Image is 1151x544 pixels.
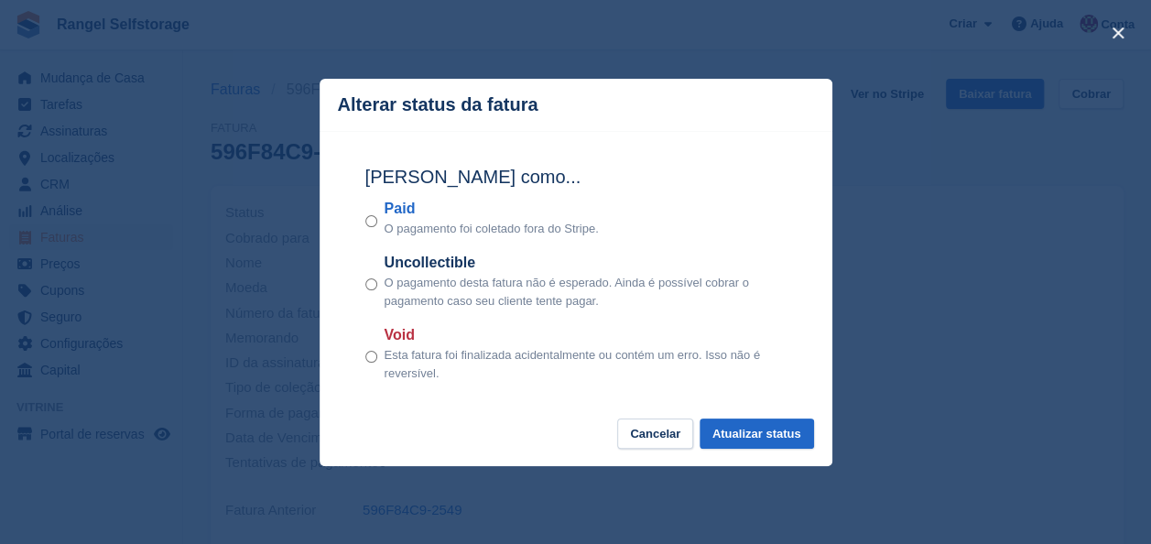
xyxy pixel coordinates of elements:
[385,220,599,238] p: O pagamento foi coletado fora do Stripe.
[617,419,693,449] button: Cancelar
[1103,18,1133,48] button: close
[700,419,814,449] button: Atualizar status
[385,346,787,382] p: Esta fatura foi finalizada acidentalmente ou contém um erro. Isso não é reversível.
[338,94,538,115] p: Alterar status da fatura
[385,324,787,346] label: Void
[385,198,599,220] label: Paid
[365,163,787,190] h2: [PERSON_NAME] como...
[385,274,787,310] p: O pagamento desta fatura não é esperado. Ainda é possível cobrar o pagamento caso seu cliente ten...
[385,252,787,274] label: Uncollectible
